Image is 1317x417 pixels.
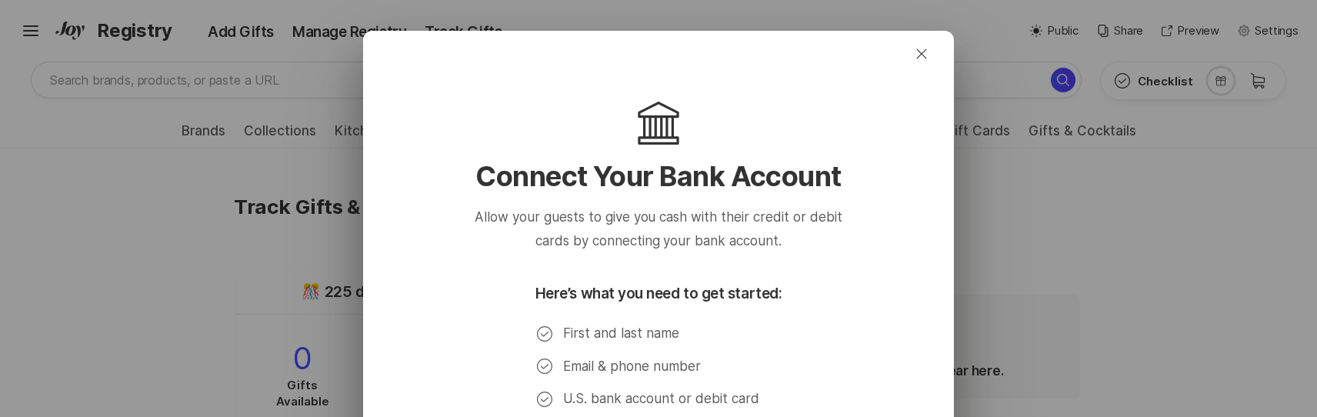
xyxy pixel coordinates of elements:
[474,205,843,252] p: Allow your guests to give you cash with their credit or debit cards by connecting your bank account.
[563,387,759,411] p: U.S. bank account or debit card
[535,283,782,305] p: Here’s what you need to get started:
[475,160,842,193] p: Connect Your Bank Account
[563,355,701,379] p: Email & phone number
[563,322,679,345] p: First and last name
